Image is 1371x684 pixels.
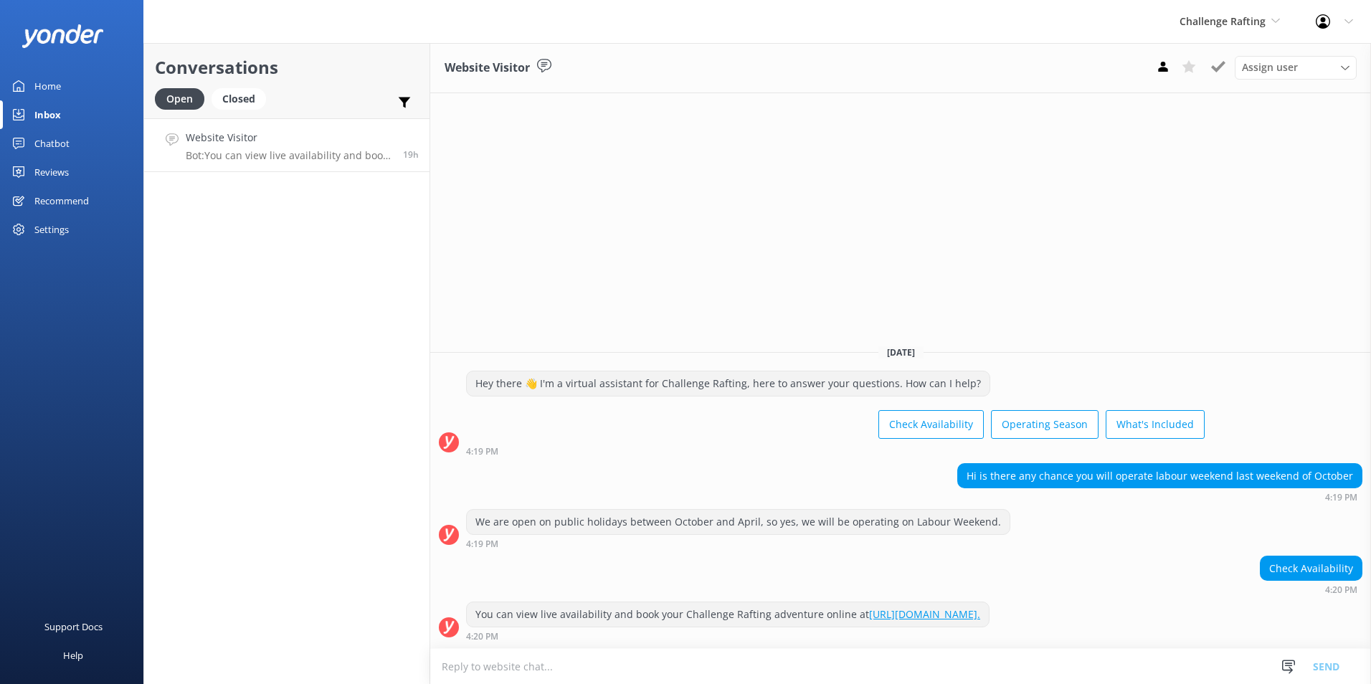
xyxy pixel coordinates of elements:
[466,538,1010,548] div: Aug 26 2025 04:19pm (UTC +12:00) Pacific/Auckland
[1235,56,1357,79] div: Assign User
[34,100,61,129] div: Inbox
[445,59,530,77] h3: Website Visitor
[1260,584,1362,594] div: Aug 26 2025 04:20pm (UTC +12:00) Pacific/Auckland
[155,54,419,81] h2: Conversations
[212,90,273,106] a: Closed
[466,446,1205,456] div: Aug 26 2025 04:19pm (UTC +12:00) Pacific/Auckland
[212,88,266,110] div: Closed
[466,447,498,456] strong: 4:19 PM
[403,148,419,161] span: Aug 26 2025 04:20pm (UTC +12:00) Pacific/Auckland
[144,118,430,172] a: Website VisitorBot:You can view live availability and book your Challenge Rafting adventure onlin...
[878,346,924,358] span: [DATE]
[155,90,212,106] a: Open
[991,410,1099,439] button: Operating Season
[186,130,392,146] h4: Website Visitor
[1261,556,1362,581] div: Check Availability
[22,24,104,48] img: yonder-white-logo.png
[878,410,984,439] button: Check Availability
[467,371,990,396] div: Hey there 👋 I'm a virtual assistant for Challenge Rafting, here to answer your questions. How can...
[34,186,89,215] div: Recommend
[957,492,1362,502] div: Aug 26 2025 04:19pm (UTC +12:00) Pacific/Auckland
[1106,410,1205,439] button: What's Included
[1325,493,1357,502] strong: 4:19 PM
[958,464,1362,488] div: Hi is there any chance you will operate labour weekend last weekend of October
[63,641,83,670] div: Help
[467,510,1010,534] div: We are open on public holidays between October and April, so yes, we will be operating on Labour ...
[1180,14,1266,28] span: Challenge Rafting
[34,129,70,158] div: Chatbot
[466,631,990,641] div: Aug 26 2025 04:20pm (UTC +12:00) Pacific/Auckland
[34,72,61,100] div: Home
[466,632,498,641] strong: 4:20 PM
[44,612,103,641] div: Support Docs
[467,602,989,627] div: You can view live availability and book your Challenge Rafting adventure online at
[466,540,498,548] strong: 4:19 PM
[34,158,69,186] div: Reviews
[186,149,392,162] p: Bot: You can view live availability and book your Challenge Rafting adventure online at [URL][DOM...
[1325,586,1357,594] strong: 4:20 PM
[1242,60,1298,75] span: Assign user
[155,88,204,110] div: Open
[34,215,69,244] div: Settings
[869,607,980,621] a: [URL][DOMAIN_NAME].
